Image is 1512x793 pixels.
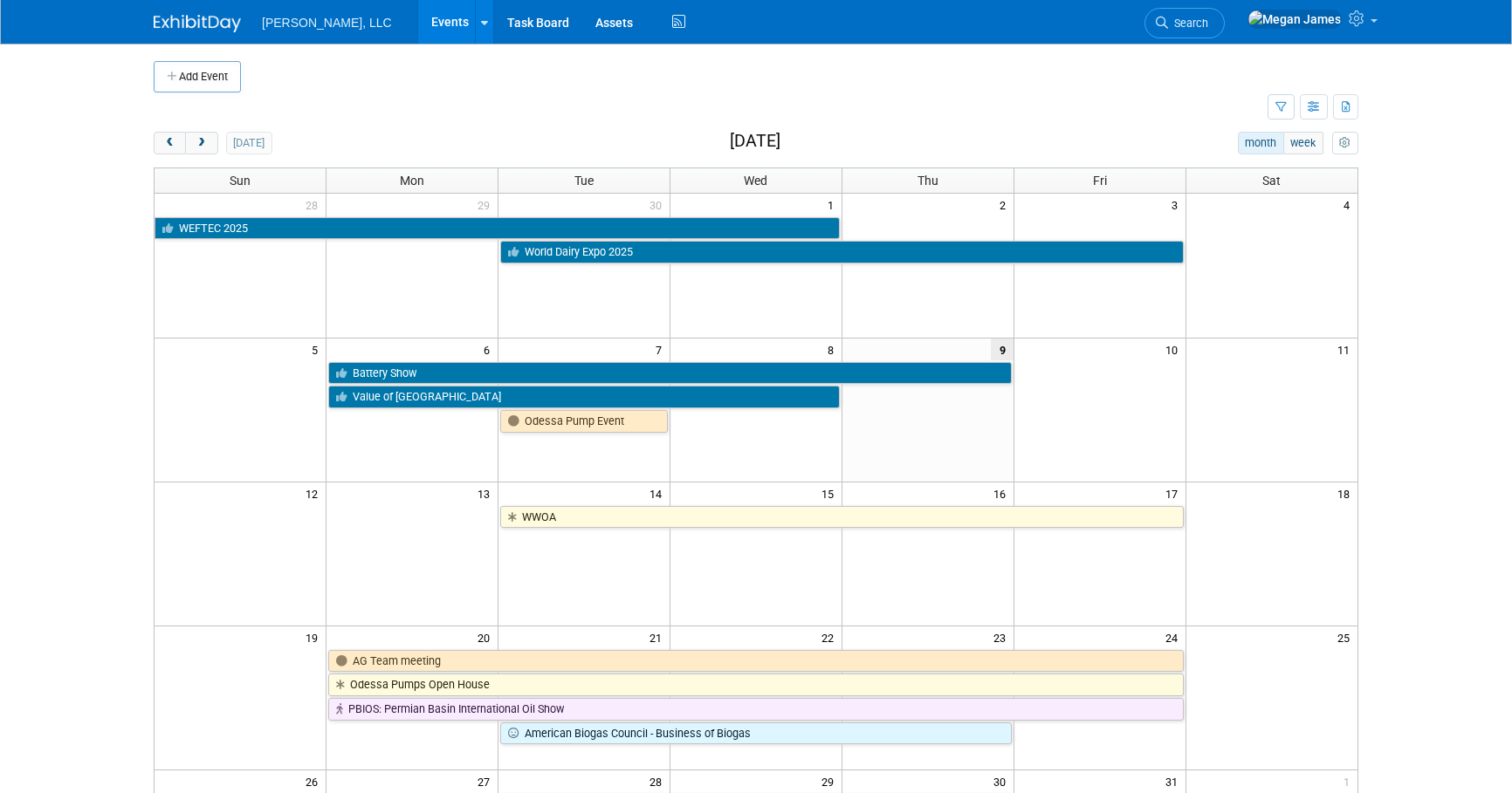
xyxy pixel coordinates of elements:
[476,482,498,504] span: 13
[500,722,1012,745] a: American Biogas Council - Business of Biogas
[992,626,1014,648] span: 23
[328,386,840,408] a: Value of [GEOGRAPHIC_DATA]
[500,410,668,433] a: Odessa Pump Event
[476,194,498,215] span: 29
[744,174,767,188] span: Wed
[1262,174,1281,188] span: Sat
[1283,132,1323,154] button: week
[826,194,842,215] span: 1
[500,241,1183,263] a: World Dairy Expo 2025
[1170,194,1186,215] span: 3
[1238,132,1284,154] button: month
[992,482,1014,504] span: 16
[304,194,326,215] span: 28
[310,338,326,360] span: 5
[500,506,1183,529] a: WWOA
[185,132,217,154] button: next
[154,61,241,92] button: Add Event
[991,338,1014,360] span: 9
[154,15,241,32] img: ExhibitDay
[1168,17,1208,30] span: Search
[226,132,272,154] button: [DATE]
[820,770,842,792] span: 29
[730,132,780,151] h2: [DATE]
[1336,482,1357,504] span: 18
[826,338,842,360] span: 8
[1332,132,1358,154] button: myCustomButton
[992,770,1014,792] span: 30
[1336,338,1357,360] span: 11
[482,338,498,360] span: 6
[918,174,938,188] span: Thu
[476,626,498,648] span: 20
[648,626,670,648] span: 21
[328,698,1183,721] a: PBIOS: Permian Basin International Oil Show
[1342,194,1357,215] span: 4
[1164,338,1186,360] span: 10
[1144,8,1225,38] a: Search
[574,174,594,188] span: Tue
[262,16,392,30] span: [PERSON_NAME], LLC
[328,362,1011,385] a: Battery Show
[1247,10,1342,29] img: Megan James
[1093,174,1107,188] span: Fri
[1164,770,1186,792] span: 31
[154,132,186,154] button: prev
[648,194,670,215] span: 30
[304,770,326,792] span: 26
[820,482,842,504] span: 15
[1164,482,1186,504] span: 17
[400,174,424,188] span: Mon
[328,673,1183,696] a: Odessa Pumps Open House
[654,338,670,360] span: 7
[155,217,840,240] a: WEFTEC 2025
[304,482,326,504] span: 12
[1339,138,1350,149] i: Personalize Calendar
[648,482,670,504] span: 14
[476,770,498,792] span: 27
[1164,626,1186,648] span: 24
[230,174,251,188] span: Sun
[1336,626,1357,648] span: 25
[648,770,670,792] span: 28
[820,626,842,648] span: 22
[998,194,1014,215] span: 2
[328,650,1183,673] a: AG Team meeting
[1342,770,1357,792] span: 1
[304,626,326,648] span: 19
